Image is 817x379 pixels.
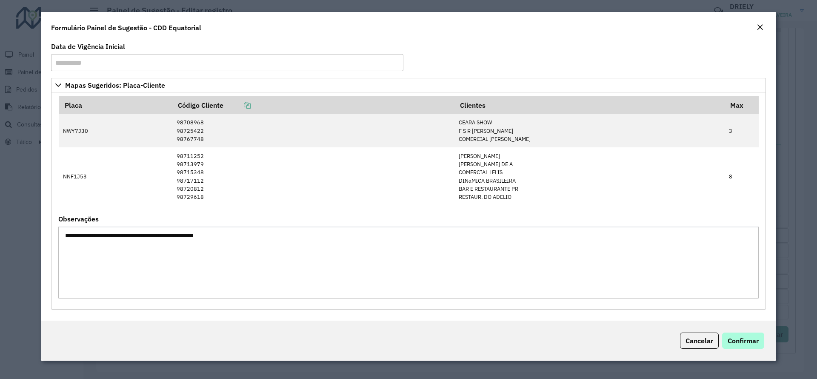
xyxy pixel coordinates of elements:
td: 8 [725,147,759,205]
th: Clientes [454,96,725,114]
button: Close [754,22,766,33]
h4: Formulário Painel de Sugestão - CDD Equatorial [51,23,201,33]
button: Confirmar [722,333,764,349]
em: Fechar [757,24,763,31]
span: Cancelar [686,336,713,345]
td: [PERSON_NAME] [PERSON_NAME] DE A COMERCIAL LELIS DINaMICA BRASILEIRA BAR E RESTAURANTE PR RESTAUR... [454,147,725,205]
a: Copiar [223,101,251,109]
th: Código Cliente [172,96,454,114]
td: 3 [725,114,759,147]
th: Max [725,96,759,114]
td: NNF1J53 [59,147,172,205]
label: Observações [58,214,99,224]
td: CEARA SHOW F S R [PERSON_NAME] COMERCIAL [PERSON_NAME] [454,114,725,147]
label: Data de Vigência Inicial [51,41,125,52]
td: NWY7J30 [59,114,172,147]
td: 98708968 98725422 98767748 [172,114,454,147]
th: Placa [59,96,172,114]
a: Mapas Sugeridos: Placa-Cliente [51,78,766,92]
span: Mapas Sugeridos: Placa-Cliente [65,82,165,89]
td: 98711252 98713979 98715348 98717112 98720812 98729618 [172,147,454,205]
div: Mapas Sugeridos: Placa-Cliente [51,92,766,310]
button: Cancelar [680,333,719,349]
span: Confirmar [728,336,759,345]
